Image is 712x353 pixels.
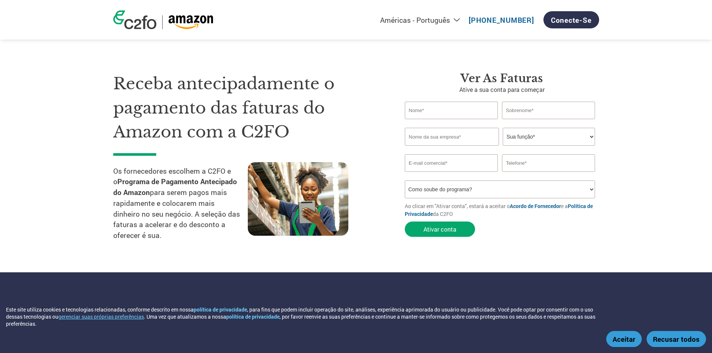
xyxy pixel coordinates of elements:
div: Inavlid Phone Number [502,173,595,177]
img: Amazon [168,15,213,29]
input: Sobrenome* [502,102,595,119]
a: política de privacidade [194,306,247,313]
a: Política de Privacidade [405,202,593,217]
h1: Receba antecipadamente o pagamento das faturas do Amazon com a C2FO [113,72,382,144]
div: Invalid first name or first name is too long [405,120,498,125]
a: Acordo de Fornecedor [510,202,561,210]
div: Invalid company name or company name is too long [405,146,595,151]
input: Invalid Email format [405,154,498,172]
div: Este site utiliza cookies e tecnologias relacionadas, conforme descrito em nossa , para fins que ... [6,306,609,327]
input: Nome* [405,102,498,119]
button: Recusar todos [647,331,706,347]
p: Os fornecedores escolhem a C2FO e o para serem pagos mais rapidamente e colocarem mais dinheiro n... [113,166,248,241]
img: c2fo logo [113,10,157,29]
input: Telefone* [502,154,595,172]
strong: Programa de Pagamento Antecipado do Amazon [113,177,237,197]
div: Invalid last name or last name is too long [502,120,595,125]
h3: Ver as faturas [405,72,599,85]
button: Ativar conta [405,222,475,237]
a: Conecte-se [543,11,599,28]
select: Title/Role [503,128,595,146]
a: política de privacidade [226,313,280,320]
button: gerenciar suas próprias preferências [58,313,144,320]
p: Ao clicar em "Ativar conta", estará a aceitar o e a da C2FO [405,202,599,218]
img: supply chain worker [248,162,348,236]
a: [PHONE_NUMBER] [469,15,534,25]
button: Aceitar [606,331,642,347]
input: Nome da sua empresa* [405,128,499,146]
p: Ative a sua conta para começar [405,85,599,94]
div: Inavlid Email Address [405,173,498,177]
